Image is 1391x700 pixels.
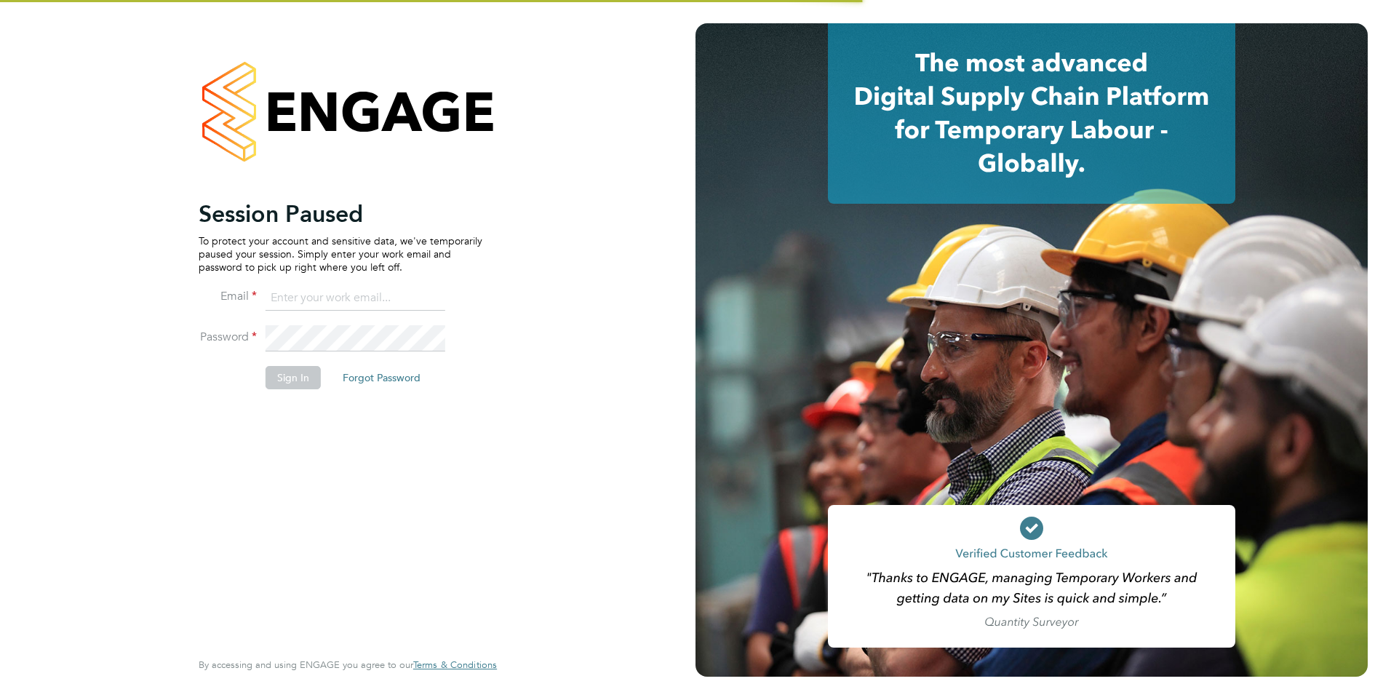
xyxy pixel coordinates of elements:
input: Enter your work email... [266,285,445,311]
label: Password [199,330,257,345]
h2: Session Paused [199,199,482,228]
a: Terms & Conditions [413,659,497,671]
span: By accessing and using ENGAGE you agree to our [199,659,497,671]
span: Terms & Conditions [413,659,497,671]
label: Email [199,289,257,304]
p: To protect your account and sensitive data, we've temporarily paused your session. Simply enter y... [199,234,482,274]
button: Sign In [266,366,321,389]
button: Forgot Password [331,366,432,389]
